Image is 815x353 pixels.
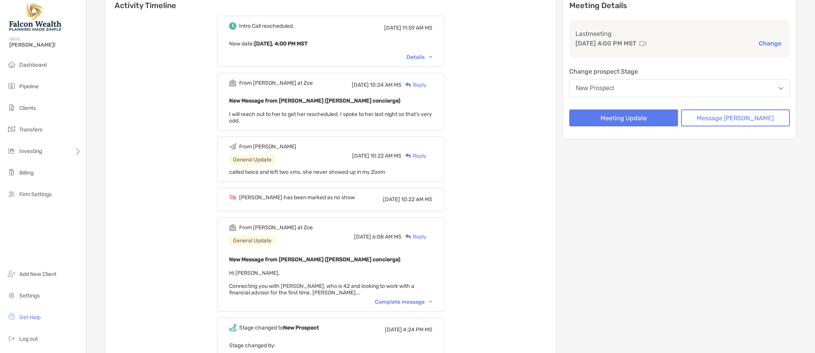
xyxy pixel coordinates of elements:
[405,234,411,239] img: Reply icon
[402,152,427,160] div: Reply
[7,334,16,343] img: logout icon
[239,324,319,331] div: Stage changed to
[405,153,411,158] img: Reply icon
[7,189,16,198] img: firm-settings icon
[7,81,16,91] img: pipeline icon
[352,82,369,88] span: [DATE]
[7,269,16,278] img: add_new_client icon
[19,105,36,111] span: Clients
[372,234,402,240] span: 6:08 AM MS
[403,326,432,333] span: 4:24 PM MS
[407,54,432,61] div: Details
[19,191,52,198] span: Firm Settings
[239,80,313,86] div: From [PERSON_NAME] at Zoe
[375,299,432,305] div: Complete message
[239,23,294,29] div: Intro Call rescheduled.
[402,81,427,89] div: Reply
[352,153,369,159] span: [DATE]
[19,126,42,133] span: Transfers
[354,234,371,240] span: [DATE]
[384,25,401,31] span: [DATE]
[229,195,236,200] img: Event icon
[402,25,432,31] span: 11:59 AM MS
[229,79,236,87] img: Event icon
[229,22,236,30] img: Event icon
[370,153,402,159] span: 10:22 AM MS
[19,271,56,277] span: Add New Client
[681,109,790,126] button: Message [PERSON_NAME]
[576,85,614,92] div: New Prospect
[7,60,16,69] img: dashboard icon
[229,270,414,296] span: Hi [PERSON_NAME], Connecting you with [PERSON_NAME], who is 42 and looking to work with a financi...
[575,39,636,48] p: [DATE] 4:00 PM MST
[569,79,790,97] button: New Prospect
[229,39,432,49] p: New date :
[9,3,63,31] img: Falcon Wealth Planning Logo
[370,82,402,88] span: 10:24 AM MS
[9,42,81,48] span: [PERSON_NAME]!
[7,312,16,321] img: get-help icon
[19,83,39,90] span: Pipeline
[7,291,16,300] img: settings icon
[19,336,38,342] span: Log out
[19,292,40,299] span: Settings
[7,124,16,134] img: transfers icon
[575,29,784,39] p: Last meeting
[429,301,432,303] img: Chevron icon
[239,143,296,150] div: From [PERSON_NAME]
[229,169,385,175] span: called twice and left two vms. she never showed up in my Zoom
[385,326,402,333] span: [DATE]
[569,67,790,76] p: Change prospect Stage
[229,341,432,350] p: Stage changed by:
[19,62,47,68] span: Dashboard
[254,40,307,47] b: [DATE], 4:00 PM MST
[429,56,432,58] img: Chevron icon
[19,148,42,155] span: Investing
[756,39,784,47] button: Change
[229,324,236,331] img: Event icon
[239,224,313,231] div: From [PERSON_NAME] at Zoe
[401,196,432,203] span: 10:22 AM MS
[569,109,678,126] button: Meeting Update
[569,1,790,10] p: Meeting Details
[229,97,400,104] b: New Message from [PERSON_NAME] ([PERSON_NAME] concierge)
[283,324,319,331] b: New Prospect
[779,87,783,90] img: Open dropdown arrow
[7,168,16,177] img: billing icon
[229,111,432,124] span: I will reach out to her to get her rescheduled. I spoke to her last night so that's very odd.
[229,143,236,150] img: Event icon
[229,236,275,245] div: General Update
[383,196,400,203] span: [DATE]
[229,224,236,231] img: Event icon
[405,82,411,87] img: Reply icon
[7,146,16,155] img: investing icon
[640,40,646,47] img: communication type
[239,194,355,201] div: [PERSON_NAME] has been marked as no show
[19,170,34,176] span: Billing
[7,103,16,112] img: clients icon
[229,155,275,165] div: General Update
[229,256,400,263] b: New Message from [PERSON_NAME] ([PERSON_NAME] concierge)
[19,314,40,321] span: Get Help
[402,233,427,241] div: Reply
